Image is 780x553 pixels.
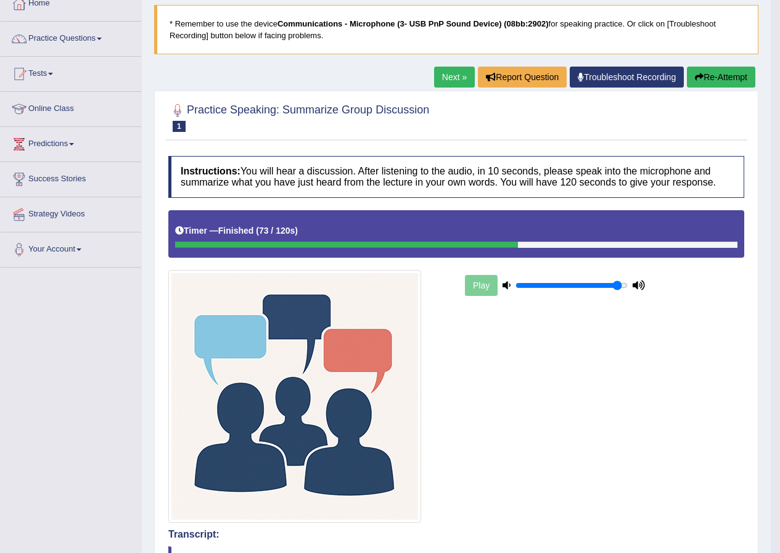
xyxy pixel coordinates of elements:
h2: Practice Speaking: Summarize Group Discussion [168,101,429,132]
a: Strategy Videos [1,197,141,228]
h5: Timer — [175,226,298,236]
b: 73 / 120s [259,226,295,236]
a: Online Class [1,92,141,123]
button: Re-Attempt [687,67,755,88]
a: Practice Questions [1,22,141,52]
a: Next » [434,67,475,88]
a: Tests [1,57,141,88]
b: Finished [218,226,254,236]
a: Success Stories [1,162,141,193]
a: Troubleshoot Recording [570,67,684,88]
button: Report Question [478,67,567,88]
span: 1 [173,121,186,132]
h4: Transcript: [168,529,744,540]
a: Predictions [1,127,141,158]
b: Instructions: [181,166,240,176]
b: ) [295,226,298,236]
b: ( [256,226,259,236]
h4: You will hear a discussion. After listening to the audio, in 10 seconds, please speak into the mi... [168,156,744,197]
blockquote: * Remember to use the device for speaking practice. Or click on [Troubleshoot Recording] button b... [154,5,758,54]
b: Communications - Microphone (3- USB PnP Sound Device) (08bb:2902) [277,19,549,28]
a: Your Account [1,232,141,263]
